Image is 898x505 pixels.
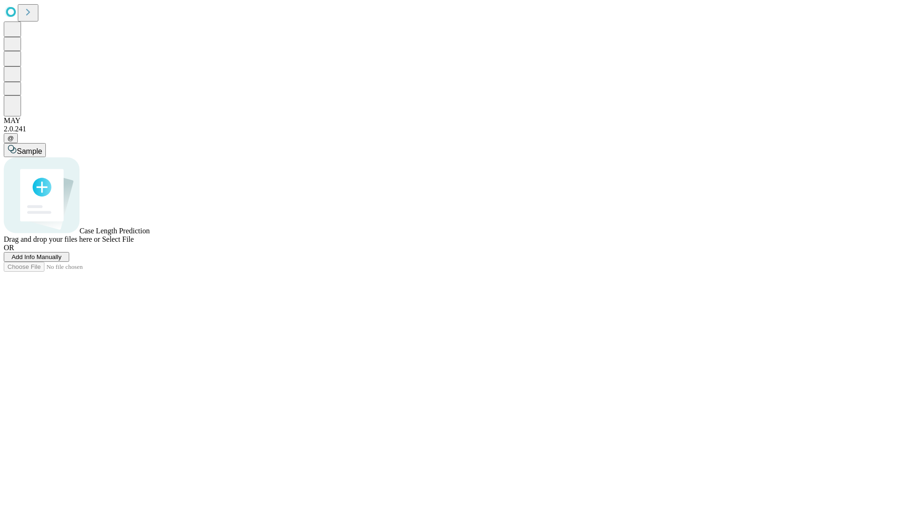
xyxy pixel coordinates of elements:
button: @ [4,133,18,143]
div: MAY [4,116,894,125]
span: Sample [17,147,42,155]
span: @ [7,135,14,142]
div: 2.0.241 [4,125,894,133]
button: Add Info Manually [4,252,69,262]
span: Drag and drop your files here or [4,235,100,243]
span: Select File [102,235,134,243]
button: Sample [4,143,46,157]
span: Add Info Manually [12,253,62,260]
span: Case Length Prediction [80,227,150,235]
span: OR [4,244,14,252]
